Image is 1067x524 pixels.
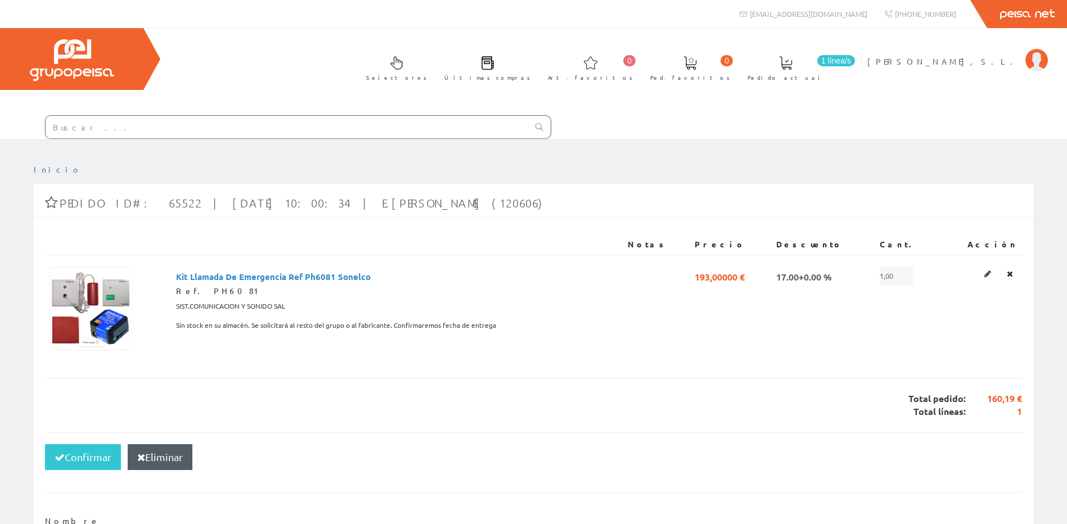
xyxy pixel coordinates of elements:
[548,72,633,83] span: Art. favoritos
[128,444,192,470] button: Eliminar
[30,39,114,81] img: Grupo Peisa
[736,47,858,88] a: 1 línea/s Pedido actual
[981,266,994,281] a: Editar
[966,405,1022,418] span: 1
[880,266,913,286] span: 1,00
[695,266,745,286] span: 193,00000 €
[45,444,121,470] button: Confirmar
[433,47,536,88] a: Últimas compras
[444,72,530,83] span: Últimas compras
[867,56,1020,67] span: [PERSON_NAME], S.L.
[45,378,1022,432] div: Total pedido: Total líneas:
[748,72,824,83] span: Pedido actual
[34,164,82,174] a: Inicio
[366,72,427,83] span: Selectores
[176,316,496,335] span: Sin stock en su almacén. Se solicitará al resto del grupo o al fabricante. Confirmaremos fecha de...
[750,9,867,19] span: [EMAIL_ADDRESS][DOMAIN_NAME]
[721,55,733,66] span: 0
[941,234,1022,255] th: Acción
[1003,266,1016,281] a: Eliminar
[875,234,941,255] th: Cant.
[690,234,772,255] th: Precio
[966,392,1022,405] span: 160,19 €
[895,9,956,19] span: [PHONE_NUMBER]
[623,55,636,66] span: 0
[176,286,619,297] div: Ref. PH6081
[355,47,433,88] a: Selectores
[176,266,371,286] span: Kit Llamada De Emergencia Ref Ph6081 Sonelco
[772,234,875,255] th: Descuento
[776,266,832,286] span: 17.00+0.00 %
[49,266,133,351] img: Foto artículo Kit Llamada De Emergencia Ref Ph6081 Sonelco (148.12108559499x150)
[650,72,730,83] span: Ped. favoritos
[60,196,547,210] span: Pedido ID#: 65522 | [DATE] 10:00:34 | E.[PERSON_NAME] (120606)
[623,234,690,255] th: Notas
[46,116,529,138] input: Buscar ...
[817,55,855,66] span: 1 línea/s
[867,47,1048,57] a: [PERSON_NAME], S.L.
[176,297,285,316] span: SIST.COMUNICACION Y SONIDO SAL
